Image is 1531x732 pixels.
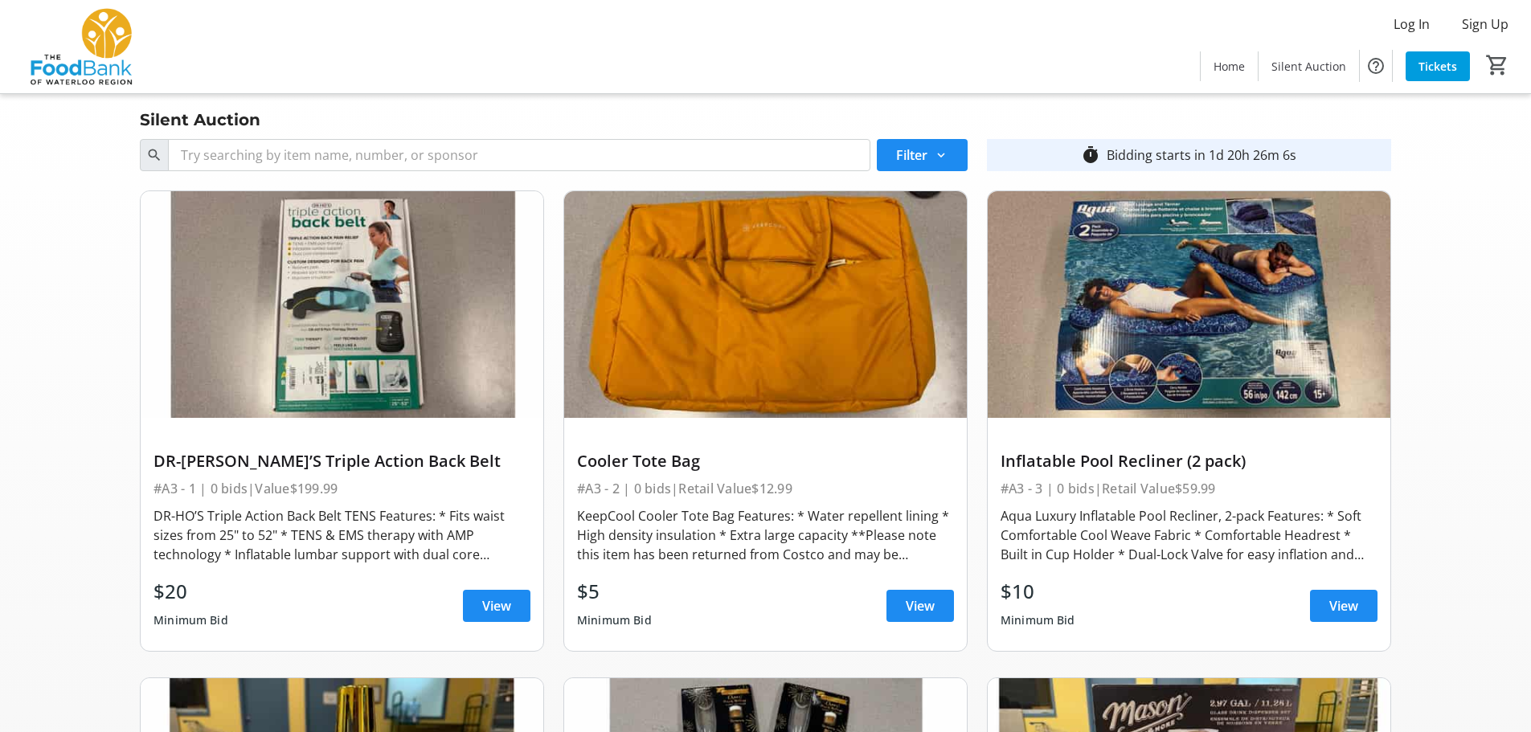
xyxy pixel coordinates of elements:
a: Silent Auction [1259,51,1359,81]
img: Cooler Tote Bag [564,191,967,418]
span: Home [1214,58,1245,75]
button: Log In [1381,11,1443,37]
a: View [1310,590,1377,622]
img: DR-HO’S Triple Action Back Belt [141,191,543,418]
span: Log In [1394,14,1430,34]
button: Help [1360,50,1392,82]
div: Minimum Bid [1001,606,1075,635]
button: Cart [1483,51,1512,80]
span: Silent Auction [1271,58,1346,75]
div: Aqua Luxury Inflatable Pool Recliner, 2-pack Features: * Soft Comfortable Cool Weave Fabric * Com... [1001,506,1377,564]
div: Minimum Bid [577,606,652,635]
div: $10 [1001,577,1075,606]
div: #A3 - 3 | 0 bids | Retail Value $59.99 [1001,477,1377,500]
div: #A3 - 1 | 0 bids | Value $199.99 [154,477,530,500]
a: Tickets [1406,51,1470,81]
div: $20 [154,577,228,606]
a: Home [1201,51,1258,81]
span: View [482,596,511,615]
div: Silent Auction [130,107,270,133]
span: Tickets [1418,58,1457,75]
span: View [1329,596,1358,615]
img: Inflatable Pool Recliner (2 pack) [988,191,1390,418]
a: View [463,590,530,622]
img: The Food Bank of Waterloo Region's Logo [10,6,153,87]
span: View [906,596,935,615]
mat-icon: timer_outline [1081,145,1100,165]
div: #A3 - 2 | 0 bids | Retail Value $12.99 [577,477,954,500]
span: Filter [896,145,927,165]
div: Bidding starts in 1d 20h 26m 6s [1107,145,1296,165]
button: Filter [877,139,968,171]
a: View [886,590,954,622]
div: Minimum Bid [154,606,228,635]
input: Try searching by item name, number, or sponsor [168,139,870,171]
div: Cooler Tote Bag [577,452,954,471]
div: DR-HO’S Triple Action Back Belt TENS Features: * Fits waist sizes from 25" to 52" * TENS & EMS th... [154,506,530,564]
div: DR-[PERSON_NAME]’S Triple Action Back Belt [154,452,530,471]
div: $5 [577,577,652,606]
button: Sign Up [1449,11,1521,37]
div: KeepCool Cooler Tote Bag Features: * Water repellent lining * High density insulation * Extra lar... [577,506,954,564]
div: Inflatable Pool Recliner (2 pack) [1001,452,1377,471]
span: Sign Up [1462,14,1508,34]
